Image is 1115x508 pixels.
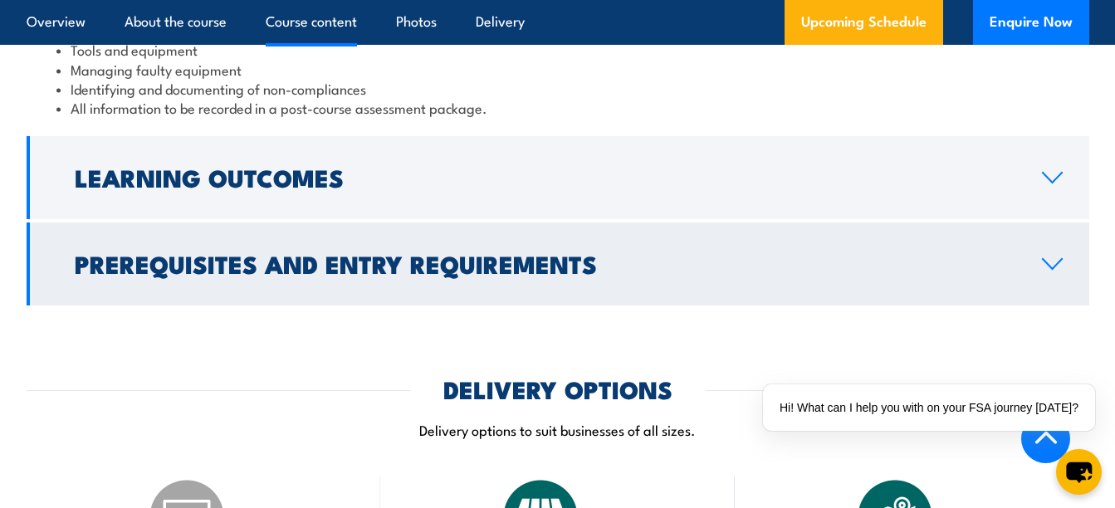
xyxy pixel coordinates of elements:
li: Managing faulty equipment [56,60,1059,79]
h2: Prerequisites and Entry Requirements [75,252,1015,274]
p: Delivery options to suit businesses of all sizes. [27,420,1089,439]
a: Prerequisites and Entry Requirements [27,222,1089,305]
h2: Learning Outcomes [75,166,1015,188]
li: All information to be recorded in a post-course assessment package. [56,98,1059,117]
button: chat-button [1056,449,1102,495]
a: Learning Outcomes [27,136,1089,219]
li: Tools and equipment [56,40,1059,59]
div: Hi! What can I help you with on your FSA journey [DATE]? [763,384,1095,431]
h2: DELIVERY OPTIONS [443,378,672,399]
li: Identifying and documenting of non-compliances [56,79,1059,98]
